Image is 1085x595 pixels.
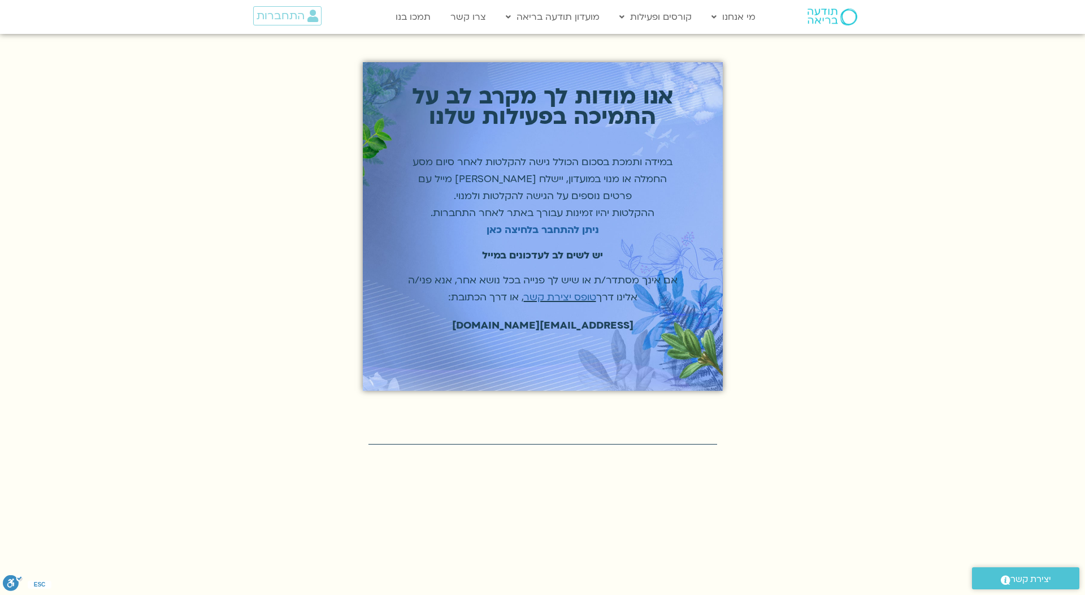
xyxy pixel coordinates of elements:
[408,154,678,239] p: במידה ותמכת בסכום הכולל גישה להקלטות לאחר סיום מסע החמלה או מנוי במועדון, יישלח [PERSON_NAME] מיי...
[706,6,761,28] a: מי אנחנו
[408,87,678,127] p: אנו מודות לך מקרב לב על התמיכה בפעילות שלנו
[487,223,599,236] a: ניתן להתחבר בלחיצה כאן
[482,249,603,262] strong: יש לשים לב לעדכונים במייל
[390,6,436,28] a: תמכו בנו
[524,291,596,304] a: טופס יצירת קשר
[439,313,647,338] a: [EMAIL_ADDRESS][DOMAIN_NAME]
[445,6,492,28] a: צרו קשר
[408,272,678,306] p: אם אינך מסתדר/ת או שיש לך פנייה בכל נושא אחר, אנא פני/ה אלינו דרך , או דרך הכתובת:
[972,567,1079,589] a: יצירת קשר
[257,10,305,22] span: התחברות
[808,8,857,25] img: תודעה בריאה
[1010,572,1051,587] span: יצירת קשר
[614,6,697,28] a: קורסים ופעילות
[500,6,605,28] a: מועדון תודעה בריאה
[253,6,322,25] a: התחברות
[452,320,633,331] span: [EMAIL_ADDRESS][DOMAIN_NAME]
